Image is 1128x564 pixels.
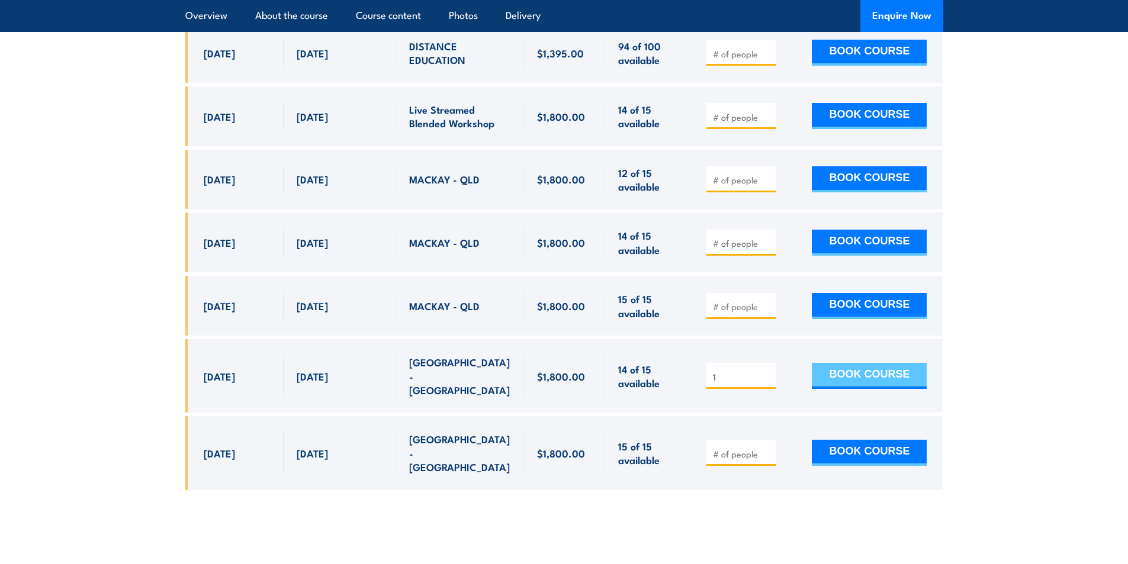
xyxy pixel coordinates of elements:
span: 15 of 15 available [618,439,680,467]
span: $1,395.00 [537,46,584,60]
span: [DATE] [204,236,235,249]
span: $1,800.00 [537,109,585,123]
span: $1,800.00 [537,172,585,186]
input: # of people [713,237,772,249]
span: Live Streamed Blended Workshop [409,102,511,130]
span: [DATE] [297,46,328,60]
input: # of people [713,48,772,60]
span: 14 of 15 available [618,228,680,256]
span: $1,800.00 [537,299,585,312]
span: [DATE] [297,236,328,249]
span: MACKAY - QLD [409,236,480,249]
button: BOOK COURSE [812,293,927,319]
span: [DATE] [297,299,328,312]
span: [DATE] [297,446,328,460]
input: # of people [713,301,772,312]
button: BOOK COURSE [812,230,927,256]
button: BOOK COURSE [812,363,927,389]
span: [DATE] [204,446,235,460]
span: DISTANCE EDUCATION [409,39,511,67]
span: MACKAY - QLD [409,299,480,312]
span: [DATE] [297,172,328,186]
span: [DATE] [204,299,235,312]
span: [DATE] [204,172,235,186]
span: MACKAY - QLD [409,172,480,186]
span: 14 of 15 available [618,362,680,390]
button: BOOK COURSE [812,166,927,192]
span: [GEOGRAPHIC_DATA] - [GEOGRAPHIC_DATA] [409,355,511,397]
span: 94 of 100 available [618,39,680,67]
span: [GEOGRAPHIC_DATA] - [GEOGRAPHIC_DATA] [409,432,511,473]
input: # of people [713,448,772,460]
button: BOOK COURSE [812,103,927,129]
input: # of people [713,174,772,186]
span: [DATE] [297,109,328,123]
span: 12 of 15 available [618,166,680,194]
span: $1,800.00 [537,446,585,460]
button: BOOK COURSE [812,440,927,466]
span: [DATE] [204,109,235,123]
input: # of people [713,371,772,383]
span: [DATE] [204,369,235,383]
span: 14 of 15 available [618,102,680,130]
span: $1,800.00 [537,369,585,383]
input: # of people [713,111,772,123]
span: 15 of 15 available [618,292,680,320]
span: [DATE] [297,369,328,383]
span: [DATE] [204,46,235,60]
button: BOOK COURSE [812,40,927,66]
span: $1,800.00 [537,236,585,249]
